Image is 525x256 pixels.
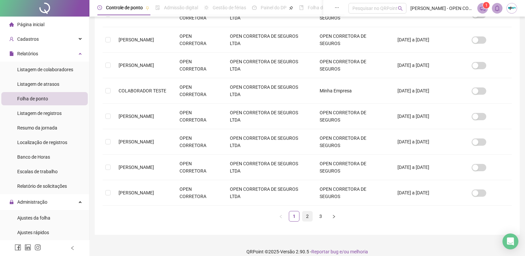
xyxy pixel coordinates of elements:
[9,51,14,56] span: file
[17,67,73,72] span: Listagem de colaboradores
[507,3,517,13] img: 90145
[329,211,339,222] button: right
[480,5,486,11] span: notification
[485,3,488,8] span: 1
[299,5,304,10] span: book
[174,78,225,104] td: OPEN CORRETORA
[225,27,314,53] td: OPEN CORRETORA DE SEGUROS LTDA
[314,129,393,155] td: OPEN CORRETORA DE SEGUROS
[15,244,21,251] span: facebook
[410,5,473,12] span: [PERSON_NAME] - OPEN CORRETORA DE SEGUROS
[314,155,393,180] td: OPEN CORRETORA DE SEGUROS
[392,129,446,155] td: [DATE] a [DATE]
[315,211,326,222] li: 3
[225,180,314,206] td: OPEN CORRETORA DE SEGUROS LTDA
[119,37,154,42] span: [PERSON_NAME]
[276,211,286,222] button: left
[314,27,393,53] td: OPEN CORRETORA DE SEGUROS
[119,165,154,170] span: [PERSON_NAME]
[314,78,393,104] td: Minha Empresa
[106,5,143,10] span: Controle de ponto
[276,211,286,222] li: Página anterior
[164,5,198,10] span: Admissão digital
[314,53,393,78] td: OPEN CORRETORA DE SEGUROS
[302,211,313,222] li: 2
[155,5,160,10] span: file-done
[17,140,67,145] span: Localização de registros
[119,190,154,195] span: [PERSON_NAME]
[17,230,49,235] span: Ajustes rápidos
[225,78,314,104] td: OPEN CORRETORA DE SEGUROS LTDA
[145,6,149,10] span: pushpin
[280,249,295,254] span: Versão
[502,233,518,249] div: Open Intercom Messenger
[225,53,314,78] td: OPEN CORRETORA DE SEGUROS LTDA
[483,2,490,9] sup: 1
[17,169,58,174] span: Escalas de trabalho
[289,211,299,222] li: 1
[174,27,225,53] td: OPEN CORRETORA
[332,215,336,219] span: right
[174,53,225,78] td: OPEN CORRETORA
[34,244,41,251] span: instagram
[17,81,59,87] span: Listagem de atrasos
[70,246,75,250] span: left
[9,22,14,27] span: home
[174,180,225,206] td: OPEN CORRETORA
[9,200,14,204] span: lock
[9,37,14,41] span: user-add
[97,5,102,10] span: clock-circle
[302,211,312,221] a: 2
[314,180,393,206] td: OPEN CORRETORA DE SEGUROS
[314,104,393,129] td: OPEN CORRETORA DE SEGUROS
[289,6,293,10] span: pushpin
[392,27,446,53] td: [DATE] a [DATE]
[392,78,446,104] td: [DATE] a [DATE]
[329,211,339,222] li: Próxima página
[308,5,350,10] span: Folha de pagamento
[392,155,446,180] td: [DATE] a [DATE]
[174,155,225,180] td: OPEN CORRETORA
[119,88,166,93] span: COLABORADOR TESTE
[17,215,50,221] span: Ajustes da folha
[17,183,67,189] span: Relatório de solicitações
[392,180,446,206] td: [DATE] a [DATE]
[392,53,446,78] td: [DATE] a [DATE]
[17,22,44,27] span: Página inicial
[119,139,154,144] span: [PERSON_NAME]
[252,5,257,10] span: dashboard
[204,5,209,10] span: sun
[398,6,403,11] span: search
[17,199,47,205] span: Administração
[225,129,314,155] td: OPEN CORRETORA DE SEGUROS LTDA
[17,36,39,42] span: Cadastros
[225,104,314,129] td: OPEN CORRETORA DE SEGUROS LTDA
[335,5,339,10] span: ellipsis
[119,63,154,68] span: [PERSON_NAME]
[174,129,225,155] td: OPEN CORRETORA
[213,5,246,10] span: Gestão de férias
[261,5,287,10] span: Painel do DP
[25,244,31,251] span: linkedin
[225,155,314,180] td: OPEN CORRETORA DE SEGUROS LTDA
[316,211,326,221] a: 3
[17,111,62,116] span: Listagem de registros
[311,249,368,254] span: Reportar bug e/ou melhoria
[17,154,50,160] span: Banco de Horas
[17,96,48,101] span: Folha de ponto
[289,211,299,221] a: 1
[174,104,225,129] td: OPEN CORRETORA
[17,125,57,130] span: Resumo da jornada
[119,114,154,119] span: [PERSON_NAME]
[279,215,283,219] span: left
[494,5,500,11] span: bell
[392,104,446,129] td: [DATE] a [DATE]
[17,51,38,56] span: Relatórios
